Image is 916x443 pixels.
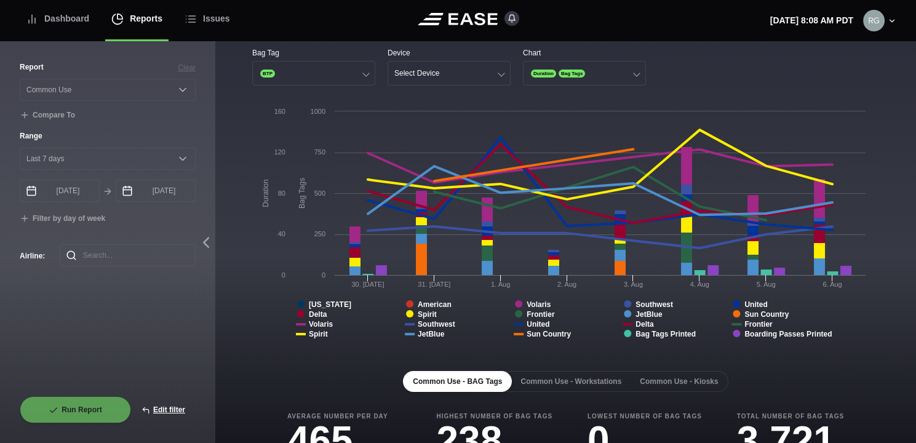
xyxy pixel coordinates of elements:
[20,111,75,121] button: Compare To
[527,320,549,329] tspan: United
[557,281,576,288] tspan: 2. Aug
[20,250,40,261] label: Airline :
[252,61,375,86] button: BTP
[252,47,375,58] div: Bag Tag
[737,412,844,421] b: Total Number of Bag Tags
[511,371,631,392] button: Common Use - Workstations
[287,412,402,421] b: Average Number Per Day
[274,148,285,156] text: 120
[20,130,196,142] label: Range
[744,310,789,319] tspan: Sun Country
[635,300,673,309] tspan: Southwest
[531,70,556,78] span: Duration
[60,244,196,266] input: Search...
[757,281,776,288] tspan: 5. Aug
[394,69,439,78] div: Select Device
[311,108,325,115] text: 1000
[822,281,842,288] tspan: 6. Aug
[131,396,196,423] button: Edit filter
[770,14,853,27] p: [DATE] 8:08 AM PDT
[624,281,643,288] tspan: 3. Aug
[274,108,285,115] text: 160
[527,300,551,309] tspan: Volaris
[20,214,105,224] button: Filter by day of week
[744,300,767,309] tspan: United
[527,330,571,338] tspan: Sun Country
[20,180,100,202] input: mm/dd/yyyy
[403,371,512,392] button: Common Use - BAG Tags
[523,47,646,58] div: Chart
[116,180,196,202] input: mm/dd/yyyy
[559,70,585,78] span: Bag Tags
[388,61,511,86] button: Select Device
[418,300,452,309] tspan: American
[314,190,325,197] text: 500
[388,47,511,58] div: Device
[418,320,455,329] tspan: Southwest
[630,371,728,392] button: Common Use - Kiosks
[261,179,270,207] tspan: Duration
[744,320,773,329] tspan: Frontier
[309,330,328,338] tspan: Spirit
[744,330,832,338] tspan: Boarding Passes Printed
[418,310,437,319] tspan: Spirit
[418,330,445,338] tspan: JetBlue
[20,62,44,73] label: Report
[322,271,325,279] text: 0
[527,310,555,319] tspan: Frontier
[436,412,552,421] b: Highest Number of Bag Tags
[278,190,285,197] text: 80
[635,310,663,319] tspan: JetBlue
[523,61,646,86] button: DurationBag Tags
[314,230,325,237] text: 250
[178,62,196,73] button: Clear
[309,300,351,309] tspan: [US_STATE]
[351,281,384,288] tspan: 30. [DATE]
[418,281,450,288] tspan: 31. [DATE]
[690,281,709,288] tspan: 4. Aug
[635,330,696,338] tspan: Bag Tags Printed
[491,281,510,288] tspan: 1. Aug
[298,178,306,209] tspan: Bag Tags
[309,320,333,329] tspan: Volaris
[863,10,885,31] img: 0355a1d31526df1be56bea28517c65b3
[587,412,702,421] b: Lowest Number of Bag Tags
[635,320,654,329] tspan: Delta
[260,70,275,78] span: BTP
[309,310,327,319] tspan: Delta
[278,230,285,237] text: 40
[314,148,325,156] text: 750
[282,271,285,279] text: 0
